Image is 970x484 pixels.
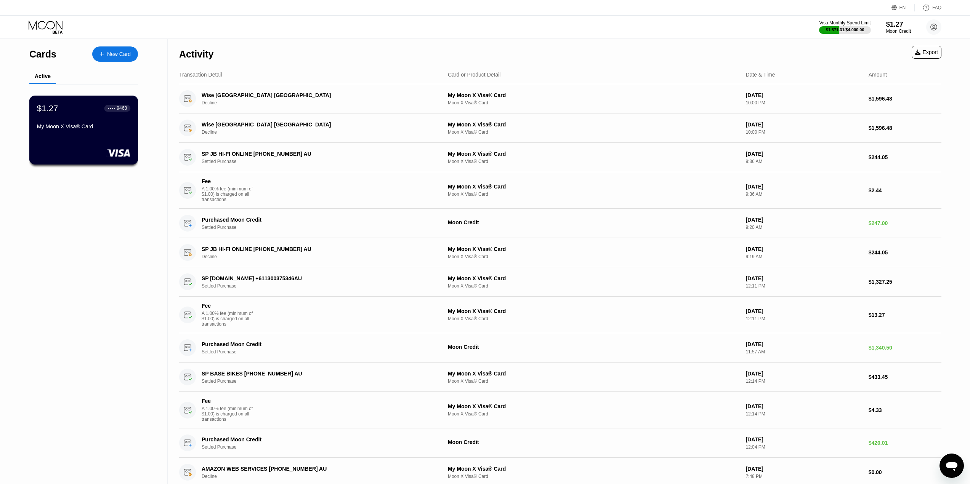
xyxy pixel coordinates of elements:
div: Settled Purchase [202,225,438,230]
div: SP JB HI-FI ONLINE [PHONE_NUMBER] AU [202,151,422,157]
div: $4.33 [869,407,941,413]
div: My Moon X Visa® Card [448,466,739,472]
div: $1,340.50 [869,345,941,351]
div: FeeA 1.00% fee (minimum of $1.00) is charged on all transactionsMy Moon X Visa® CardMoon X Visa® ... [179,172,941,209]
div: $244.05 [869,249,941,256]
div: Moon X Visa® Card [448,316,739,321]
div: Wise [GEOGRAPHIC_DATA] [GEOGRAPHIC_DATA] [202,121,422,128]
div: $244.05 [869,154,941,160]
div: Settled Purchase [202,444,438,450]
div: [DATE] [746,184,862,190]
div: 9468 [117,105,127,111]
div: Decline [202,100,438,105]
div: Moon Credit [448,219,739,225]
div: $1,596.48 [869,96,941,102]
div: $1.27Moon Credit [886,21,911,34]
div: [DATE] [746,436,862,442]
div: My Moon X Visa® Card [448,371,739,377]
div: [DATE] [746,403,862,409]
div: Moon X Visa® Card [448,411,739,417]
div: SP BASE BIKES [PHONE_NUMBER] AUSettled PurchaseMy Moon X Visa® CardMoon X Visa® Card[DATE]12:14 P... [179,363,941,392]
div: ● ● ● ● [108,107,115,109]
div: Purchased Moon Credit [202,217,422,223]
div: My Moon X Visa® Card [448,92,739,98]
div: $247.00 [869,220,941,226]
div: $13.27 [869,312,941,318]
div: [DATE] [746,466,862,472]
div: $420.01 [869,440,941,446]
div: Card or Product Detail [448,72,501,78]
div: FeeA 1.00% fee (minimum of $1.00) is charged on all transactionsMy Moon X Visa® CardMoon X Visa® ... [179,297,941,333]
div: 12:04 PM [746,444,862,450]
div: $1.27 [37,103,58,113]
div: Export [912,46,941,59]
div: Active [35,73,51,79]
div: Decline [202,254,438,259]
div: 10:00 PM [746,100,862,105]
div: Settled Purchase [202,283,438,289]
div: [DATE] [746,371,862,377]
div: Moon X Visa® Card [448,159,739,164]
div: Purchased Moon CreditSettled PurchaseMoon Credit[DATE]9:20 AM$247.00 [179,209,941,238]
div: EN [899,5,906,10]
div: 9:36 AM [746,192,862,197]
div: SP BASE BIKES [PHONE_NUMBER] AU [202,371,422,377]
div: $1,596.48 [869,125,941,131]
div: Settled Purchase [202,379,438,384]
div: $2.44 [869,187,941,193]
div: [DATE] [746,217,862,223]
div: Moon X Visa® Card [448,100,739,105]
div: Moon Credit [448,439,739,445]
div: $1.27 [886,21,911,29]
div: Amount [869,72,887,78]
div: $1,327.25 [869,279,941,285]
div: FeeA 1.00% fee (minimum of $1.00) is charged on all transactionsMy Moon X Visa® CardMoon X Visa® ... [179,392,941,428]
div: My Moon X Visa® Card [448,246,739,252]
iframe: Button to launch messaging window [940,454,964,478]
div: Moon X Visa® Card [448,474,739,479]
div: Fee [202,303,255,309]
div: 9:36 AM [746,159,862,164]
div: [DATE] [746,341,862,347]
div: 12:14 PM [746,411,862,417]
div: Settled Purchase [202,349,438,355]
div: Moon X Visa® Card [448,192,739,197]
div: 12:11 PM [746,283,862,289]
div: Fee [202,398,255,404]
div: SP [DOMAIN_NAME] +611300375346AU [202,275,422,281]
div: My Moon X Visa® Card [448,308,739,314]
div: 12:11 PM [746,316,862,321]
div: My Moon X Visa® Card [448,184,739,190]
div: Wise [GEOGRAPHIC_DATA] [GEOGRAPHIC_DATA] [202,92,422,98]
div: New Card [107,51,131,58]
div: Visa Monthly Spend Limit$1,571.31/$4,000.00 [819,20,871,34]
div: SP JB HI-FI ONLINE [PHONE_NUMBER] AU [202,246,422,252]
div: Transaction Detail [179,72,222,78]
div: Export [915,49,938,55]
div: Decline [202,474,438,479]
div: Moon X Visa® Card [448,379,739,384]
div: A 1.00% fee (minimum of $1.00) is charged on all transactions [202,406,259,422]
div: Wise [GEOGRAPHIC_DATA] [GEOGRAPHIC_DATA]DeclineMy Moon X Visa® CardMoon X Visa® Card[DATE]10:00 P... [179,113,941,143]
div: 12:14 PM [746,379,862,384]
div: $1,571.31 / $4,000.00 [826,27,864,32]
div: Moon X Visa® Card [448,283,739,289]
div: Activity [179,49,213,60]
div: [DATE] [746,151,862,157]
div: Date & Time [746,72,775,78]
div: 10:00 PM [746,129,862,135]
div: Decline [202,129,438,135]
div: SP [DOMAIN_NAME] +611300375346AUSettled PurchaseMy Moon X Visa® CardMoon X Visa® Card[DATE]12:11 ... [179,267,941,297]
div: [DATE] [746,92,862,98]
div: Purchased Moon CreditSettled PurchaseMoon Credit[DATE]11:57 AM$1,340.50 [179,333,941,363]
div: Cards [29,49,56,60]
div: Purchased Moon Credit [202,341,422,347]
div: FAQ [915,4,941,11]
div: AMAZON WEB SERVICES [PHONE_NUMBER] AU [202,466,422,472]
div: [DATE] [746,308,862,314]
div: [DATE] [746,246,862,252]
div: A 1.00% fee (minimum of $1.00) is charged on all transactions [202,186,259,202]
div: A 1.00% fee (minimum of $1.00) is charged on all transactions [202,311,259,327]
div: Visa Monthly Spend Limit [819,20,871,26]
